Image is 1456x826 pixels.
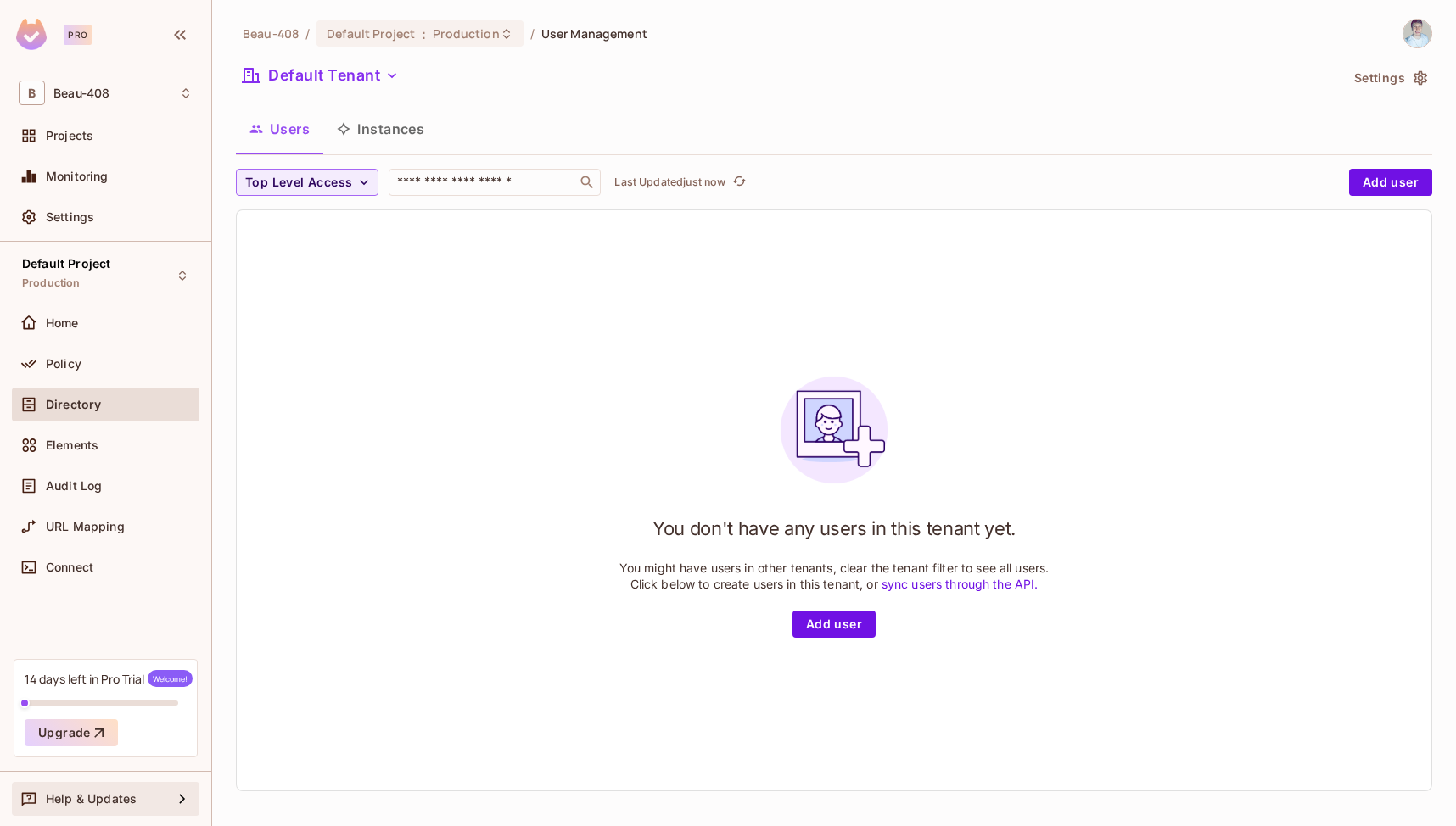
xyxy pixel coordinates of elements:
[22,276,81,290] span: Production
[323,108,438,150] button: Instances
[725,172,749,193] span: Click to refresh data
[421,27,427,41] span: :
[1403,20,1431,47] img: Beau Hawkinson
[236,62,406,89] button: Default Tenant
[243,25,299,42] span: the active workspace
[1347,64,1432,92] button: Settings
[732,174,747,191] span: refresh
[46,170,109,183] span: Monitoring
[19,81,45,105] span: B
[245,172,352,193] span: Top Level Access
[16,19,47,50] img: SReyMgAAAABJRU5ErkJggg==
[46,129,93,142] span: Projects
[46,520,125,533] span: URL Mapping
[619,560,1050,592] p: You might have users in other tenants, clear the tenant filter to see all users. Click below to c...
[22,257,110,271] span: Default Project
[652,516,1016,541] h1: You don't have any users in this tenant yet.
[46,210,94,224] span: Settings
[46,561,93,574] span: Connect
[46,357,81,371] span: Policy
[46,479,102,493] span: Audit Log
[25,719,118,746] button: Upgrade
[64,25,92,45] div: Pro
[46,398,101,411] span: Directory
[25,670,193,687] div: 14 days left in Pro Trial
[46,316,79,330] span: Home
[327,25,415,42] span: Default Project
[530,25,535,42] li: /
[236,108,323,150] button: Users
[236,169,378,196] button: Top Level Access
[433,25,499,42] span: Production
[792,611,876,638] button: Add user
[53,87,109,100] span: Workspace: Beau-408
[148,670,193,687] span: Welcome!
[1349,169,1432,196] button: Add user
[882,577,1039,591] a: sync users through the API.
[46,438,98,452] span: Elements
[46,792,137,806] span: Help & Updates
[305,25,310,42] li: /
[729,172,749,193] button: refresh
[541,25,647,42] span: User Management
[614,176,725,189] p: Last Updated just now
